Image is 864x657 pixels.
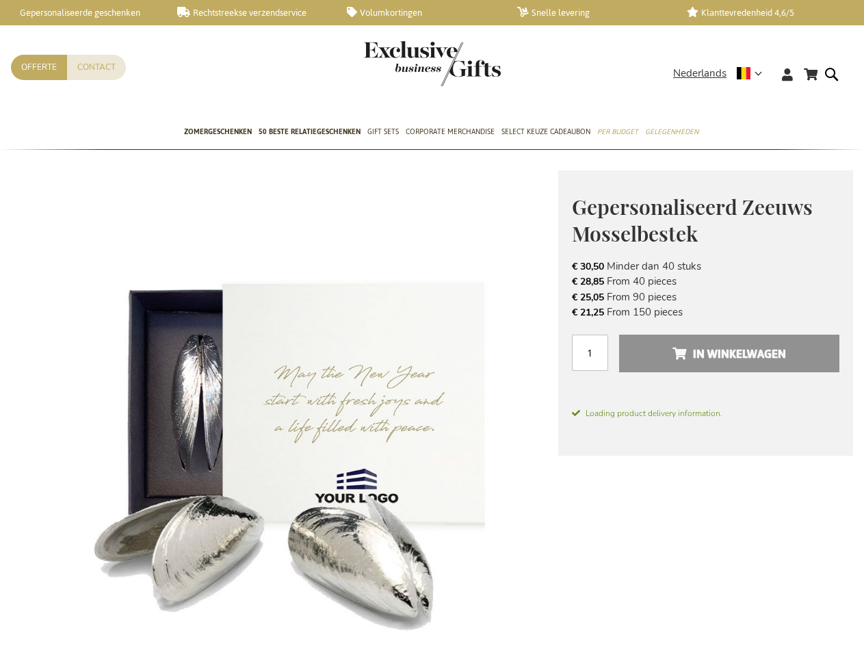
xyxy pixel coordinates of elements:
[367,125,399,139] span: Gift Sets
[364,41,432,86] a: store logo
[184,125,252,139] span: Zomergeschenken
[572,259,839,274] li: Minder dan 40 stuks
[673,66,726,81] span: Nederlands
[406,116,495,150] a: Corporate Merchandise
[347,7,495,18] a: Volumkortingen
[572,260,604,273] span: € 30,50
[184,116,252,150] a: Zomergeschenken
[67,55,126,80] a: Contact
[645,125,698,139] span: Gelegenheden
[572,407,839,420] span: Loading product delivery information.
[572,291,604,304] span: € 25,05
[501,116,590,150] a: Select Keuze Cadeaubon
[7,7,155,18] a: Gepersonaliseerde geschenken
[572,306,604,319] span: € 21,25
[572,274,839,289] li: From 40 pieces
[572,305,839,320] li: From 150 pieces
[572,193,813,247] span: Gepersonaliseerd Zeeuws Mosselbestek
[177,7,326,18] a: Rechtstreekse verzendservice
[364,41,501,86] img: Exclusive Business gifts logo
[572,289,839,305] li: From 90 pieces
[572,275,604,288] span: € 28,85
[367,116,399,150] a: Gift Sets
[11,55,67,80] a: Offerte
[406,125,495,139] span: Corporate Merchandise
[597,125,638,139] span: Per Budget
[259,125,361,139] span: 50 beste relatiegeschenken
[572,335,608,371] input: Aantal
[645,116,698,150] a: Gelegenheden
[597,116,638,150] a: Per Budget
[501,125,590,139] span: Select Keuze Cadeaubon
[259,116,361,150] a: 50 beste relatiegeschenken
[687,7,835,18] a: Klanttevredenheid 4,6/5
[517,7,666,18] a: Snelle levering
